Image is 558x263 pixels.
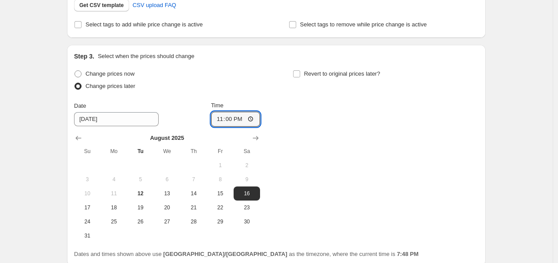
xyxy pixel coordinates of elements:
span: 26 [131,218,150,225]
span: Change prices now [86,70,134,77]
span: Select tags to remove while price change is active [300,21,427,28]
span: 7 [184,176,203,183]
p: Select when the prices should change [98,52,194,61]
span: 11 [104,190,123,197]
button: Saturday August 2 2025 [234,158,260,172]
span: 12 [131,190,150,197]
span: Mo [104,148,123,155]
button: Sunday August 31 2025 [74,229,100,243]
button: Show previous month, July 2025 [72,132,85,144]
span: 29 [211,218,230,225]
span: 10 [78,190,97,197]
span: 20 [157,204,177,211]
input: 8/12/2025 [74,112,159,126]
span: Su [78,148,97,155]
span: Tu [131,148,150,155]
button: Sunday August 3 2025 [74,172,100,186]
span: 5 [131,176,150,183]
button: Wednesday August 13 2025 [154,186,180,201]
button: Monday August 25 2025 [100,215,127,229]
span: 9 [237,176,257,183]
button: Wednesday August 20 2025 [154,201,180,215]
button: Sunday August 24 2025 [74,215,100,229]
button: Tuesday August 26 2025 [127,215,154,229]
span: 13 [157,190,177,197]
span: 2 [237,162,257,169]
span: 21 [184,204,203,211]
span: 1 [211,162,230,169]
h2: Step 3. [74,52,94,61]
span: 27 [157,218,177,225]
span: CSV upload FAQ [133,1,176,10]
span: 14 [184,190,203,197]
span: 28 [184,218,203,225]
span: 6 [157,176,177,183]
span: Time [211,102,223,109]
button: Friday August 22 2025 [207,201,234,215]
span: 15 [211,190,230,197]
th: Sunday [74,144,100,158]
span: 22 [211,204,230,211]
span: Sa [237,148,257,155]
span: 17 [78,204,97,211]
span: Fr [211,148,230,155]
th: Saturday [234,144,260,158]
span: 16 [237,190,257,197]
button: Sunday August 17 2025 [74,201,100,215]
button: Thursday August 14 2025 [180,186,207,201]
span: 31 [78,232,97,239]
button: Friday August 1 2025 [207,158,234,172]
button: Monday August 4 2025 [100,172,127,186]
th: Wednesday [154,144,180,158]
span: 18 [104,204,123,211]
button: Saturday August 30 2025 [234,215,260,229]
button: Saturday August 23 2025 [234,201,260,215]
button: Thursday August 28 2025 [180,215,207,229]
span: We [157,148,177,155]
button: Wednesday August 6 2025 [154,172,180,186]
th: Friday [207,144,234,158]
span: 30 [237,218,257,225]
button: Saturday August 9 2025 [234,172,260,186]
span: 3 [78,176,97,183]
button: Friday August 8 2025 [207,172,234,186]
th: Tuesday [127,144,154,158]
span: 24 [78,218,97,225]
span: 23 [237,204,257,211]
button: Friday August 29 2025 [207,215,234,229]
span: 8 [211,176,230,183]
th: Monday [100,144,127,158]
button: Thursday August 7 2025 [180,172,207,186]
span: 19 [131,204,150,211]
button: Saturday August 16 2025 [234,186,260,201]
span: Revert to original prices later? [304,70,380,77]
th: Thursday [180,144,207,158]
span: Select tags to add while price change is active [86,21,203,28]
b: 7:48 PM [397,251,418,257]
button: Wednesday August 27 2025 [154,215,180,229]
span: 4 [104,176,123,183]
span: Th [184,148,203,155]
span: Change prices later [86,83,135,89]
button: Sunday August 10 2025 [74,186,100,201]
button: Show next month, September 2025 [249,132,262,144]
button: Tuesday August 5 2025 [127,172,154,186]
button: Monday August 11 2025 [100,186,127,201]
span: 25 [104,218,123,225]
button: Friday August 15 2025 [207,186,234,201]
span: Date [74,102,86,109]
span: Dates and times shown above use as the timezone, where the current time is [74,251,419,257]
span: Get CSV template [79,2,124,9]
button: Today Tuesday August 12 2025 [127,186,154,201]
b: [GEOGRAPHIC_DATA]/[GEOGRAPHIC_DATA] [163,251,287,257]
button: Monday August 18 2025 [100,201,127,215]
input: 12:00 [211,112,260,127]
button: Thursday August 21 2025 [180,201,207,215]
button: Tuesday August 19 2025 [127,201,154,215]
